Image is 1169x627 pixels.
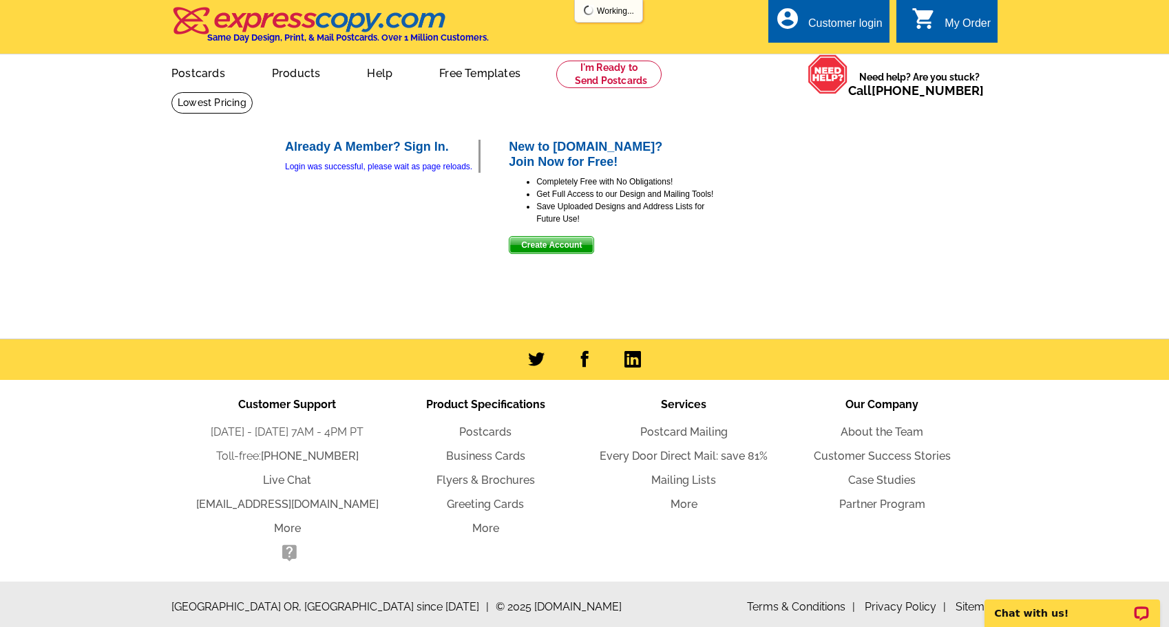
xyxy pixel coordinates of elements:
a: [PHONE_NUMBER] [872,83,984,98]
a: Same Day Design, Print, & Mail Postcards. Over 1 Million Customers. [171,17,489,43]
span: Our Company [845,398,918,411]
span: [GEOGRAPHIC_DATA] OR, [GEOGRAPHIC_DATA] since [DATE] [171,599,489,615]
li: Save Uploaded Designs and Address Lists for Future Use! [536,200,715,225]
a: Free Templates [417,56,543,88]
img: help [808,54,848,94]
a: Mailing Lists [651,474,716,487]
a: Case Studies [848,474,916,487]
i: shopping_cart [912,6,936,31]
a: Flyers & Brochures [436,474,535,487]
a: Greeting Cards [447,498,524,511]
span: Customer Support [238,398,336,411]
a: Postcards [459,425,512,438]
a: [EMAIL_ADDRESS][DOMAIN_NAME] [196,498,379,511]
span: Create Account [509,237,593,253]
div: Customer login [808,17,883,36]
a: Help [345,56,414,88]
a: Sitemap [956,600,998,613]
a: [PHONE_NUMBER] [261,449,359,463]
span: Call [848,83,984,98]
span: Services [661,398,706,411]
a: Privacy Policy [865,600,946,613]
h4: Same Day Design, Print, & Mail Postcards. Over 1 Million Customers. [207,32,489,43]
a: Customer Success Stories [814,449,951,463]
a: Business Cards [446,449,525,463]
h2: Already A Member? Sign In. [285,140,478,155]
a: More [472,522,499,535]
a: Postcards [149,56,247,88]
span: Need help? Are you stuck? [848,70,991,98]
i: account_circle [775,6,800,31]
button: Create Account [509,236,594,254]
h2: New to [DOMAIN_NAME]? Join Now for Free! [509,140,715,169]
a: Postcard Mailing [640,425,728,438]
span: Product Specifications [426,398,545,411]
li: Toll-free: [188,448,386,465]
iframe: LiveChat chat widget [976,584,1169,627]
a: shopping_cart My Order [912,15,991,32]
a: Live Chat [263,474,311,487]
div: Login was successful, please wait as page reloads. [285,160,478,173]
img: loading... [583,5,594,16]
a: About the Team [841,425,923,438]
li: Completely Free with No Obligations! [536,176,715,188]
a: account_circle Customer login [775,15,883,32]
a: Terms & Conditions [747,600,855,613]
a: Partner Program [839,498,925,511]
li: [DATE] - [DATE] 7AM - 4PM PT [188,424,386,440]
li: Get Full Access to our Design and Mailing Tools! [536,188,715,200]
div: My Order [945,17,991,36]
a: More [671,498,697,511]
a: More [274,522,301,535]
a: Products [250,56,343,88]
a: Every Door Direct Mail: save 81% [600,449,768,463]
span: © 2025 [DOMAIN_NAME] [496,599,622,615]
